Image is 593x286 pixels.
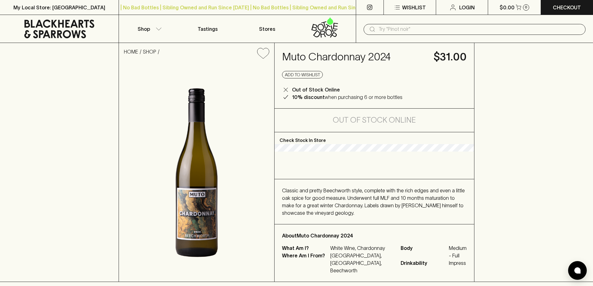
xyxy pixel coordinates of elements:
p: [GEOGRAPHIC_DATA], [GEOGRAPHIC_DATA], Beechworth [330,252,393,274]
p: Login [459,4,475,11]
a: SHOP [143,49,156,54]
span: Medium - Full [449,244,467,259]
h5: Out of Stock Online [333,115,416,125]
img: bubble-icon [574,267,581,274]
button: Add to wishlist [282,71,323,78]
b: 10% discount [292,94,325,100]
p: $0.00 [500,4,515,11]
p: when purchasing 6 or more bottles [292,93,402,101]
p: Out of Stock Online [292,86,340,93]
p: About Muto Chardonnay 2024 [282,232,467,239]
p: 0 [525,6,527,9]
input: Try "Pinot noir" [379,24,581,34]
span: Impress [449,259,467,267]
h4: $31.00 [434,50,467,63]
a: HOME [124,49,138,54]
span: Classic and pretty Beechworth style, complete with the rich edges and even a little oak spice for... [282,188,465,216]
span: Drinkability [401,259,447,267]
h4: Muto Chardonnay 2024 [282,50,426,63]
p: Wishlist [402,4,426,11]
p: Where Am I From? [282,252,329,274]
button: Shop [119,15,178,43]
a: Tastings [178,15,237,43]
p: Tastings [198,25,218,33]
p: Stores [259,25,275,33]
p: What Am I? [282,244,329,252]
p: Check Stock In Store [275,132,474,144]
button: Add to wishlist [255,45,272,61]
p: White Wine, Chardonnay [330,244,393,252]
img: 40939.png [119,64,274,282]
a: Stores [238,15,297,43]
p: My Local Store: [GEOGRAPHIC_DATA] [13,4,105,11]
span: Body [401,244,447,259]
p: Shop [138,25,150,33]
p: Checkout [553,4,581,11]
